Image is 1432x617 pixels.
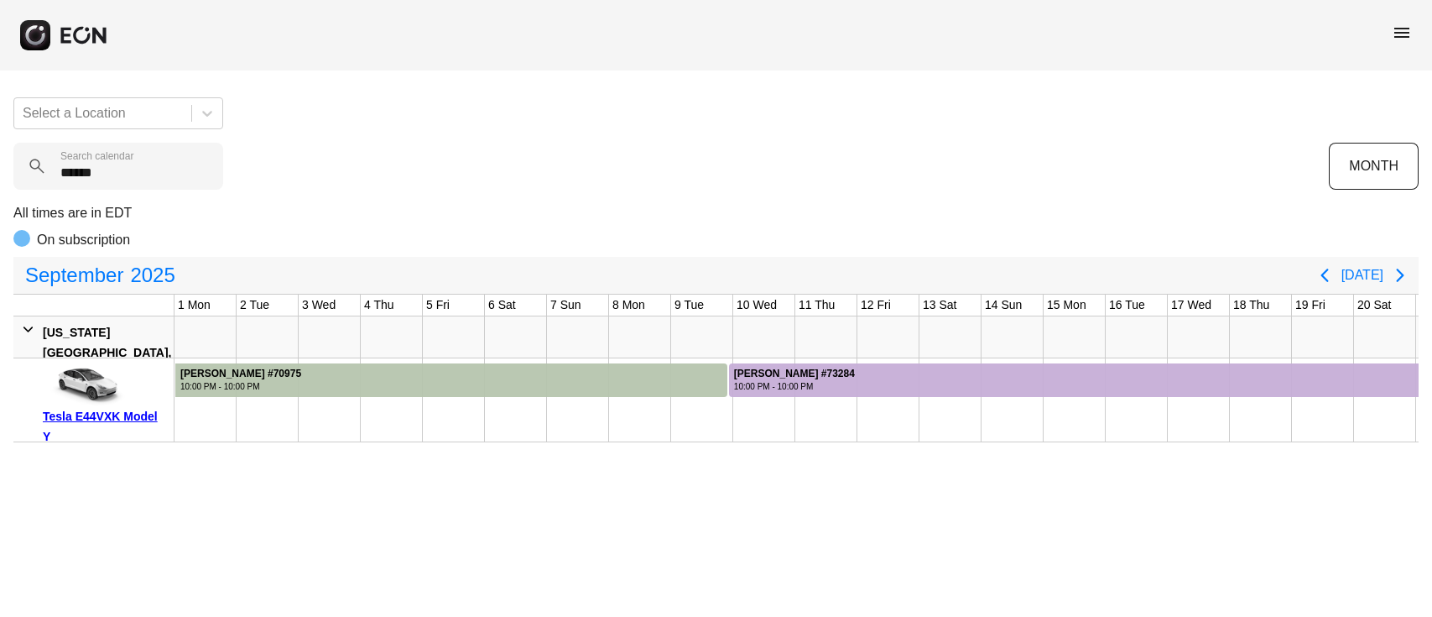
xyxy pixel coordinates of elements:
[13,203,1419,223] p: All times are in EDT
[734,368,855,380] div: [PERSON_NAME] #73284
[1383,259,1417,292] button: Next page
[174,358,728,397] div: Rented for 14 days by Jasmin jones Current status is completed
[299,295,339,316] div: 3 Wed
[609,295,648,316] div: 8 Mon
[982,295,1025,316] div: 14 Sun
[180,368,301,380] div: [PERSON_NAME] #70975
[423,295,453,316] div: 5 Fri
[1341,260,1383,290] button: [DATE]
[1308,259,1341,292] button: Previous page
[43,406,168,447] div: Tesla E44VXK Model Y
[43,364,127,406] img: car
[734,380,855,393] div: 10:00 PM - 10:00 PM
[857,295,894,316] div: 12 Fri
[60,149,133,163] label: Search calendar
[1292,295,1329,316] div: 19 Fri
[671,295,707,316] div: 9 Tue
[15,259,185,292] button: September2025
[485,295,519,316] div: 6 Sat
[733,295,780,316] div: 10 Wed
[1354,295,1394,316] div: 20 Sat
[1168,295,1215,316] div: 17 Wed
[180,380,301,393] div: 10:00 PM - 10:00 PM
[361,295,398,316] div: 4 Thu
[1044,295,1090,316] div: 15 Mon
[237,295,273,316] div: 2 Tue
[1106,295,1148,316] div: 16 Tue
[1329,143,1419,190] button: MONTH
[1392,23,1412,43] span: menu
[919,295,960,316] div: 13 Sat
[127,259,178,292] span: 2025
[795,295,838,316] div: 11 Thu
[43,322,171,383] div: [US_STATE][GEOGRAPHIC_DATA], [GEOGRAPHIC_DATA]
[174,295,214,316] div: 1 Mon
[1230,295,1273,316] div: 18 Thu
[22,259,127,292] span: September
[37,230,130,250] p: On subscription
[547,295,585,316] div: 7 Sun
